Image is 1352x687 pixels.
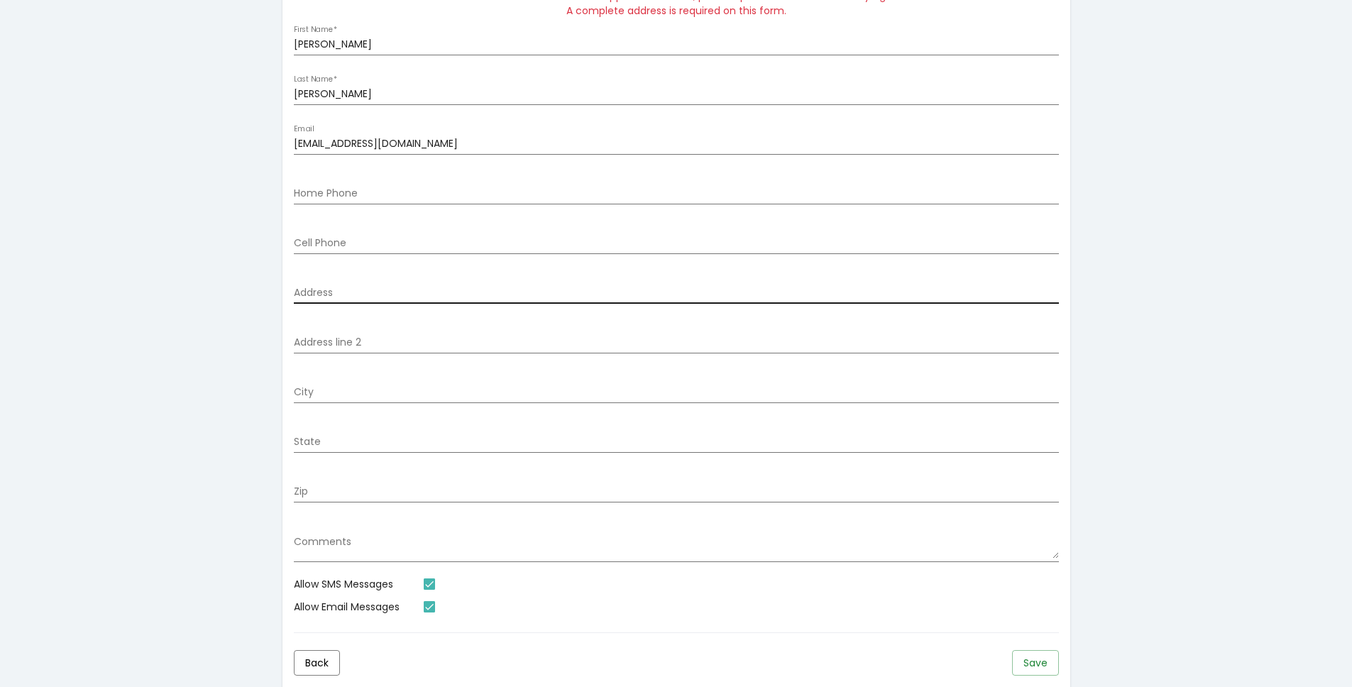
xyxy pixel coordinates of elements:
[294,581,435,592] mat-checkbox: Allow SMS Messages
[1012,650,1059,676] button: Save
[305,656,329,670] span: Back
[294,337,1059,348] input: Address line 2
[294,287,1059,299] input: Address
[294,138,1059,150] input: Email
[294,650,340,676] button: Back
[294,39,1059,50] input: First Name
[294,576,418,593] mat-label: Allow SMS Messages
[294,89,1059,100] input: Last Name
[294,603,435,615] mat-checkbox: Allow EMAIL Messages
[294,436,1059,448] input: State
[294,238,1059,249] input: Cell Phone
[1023,656,1048,670] span: Save
[294,387,1059,398] input: City
[294,188,1059,199] input: Home Phone
[294,486,1059,498] input: Zip
[294,598,418,615] mat-label: Allow Email Messages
